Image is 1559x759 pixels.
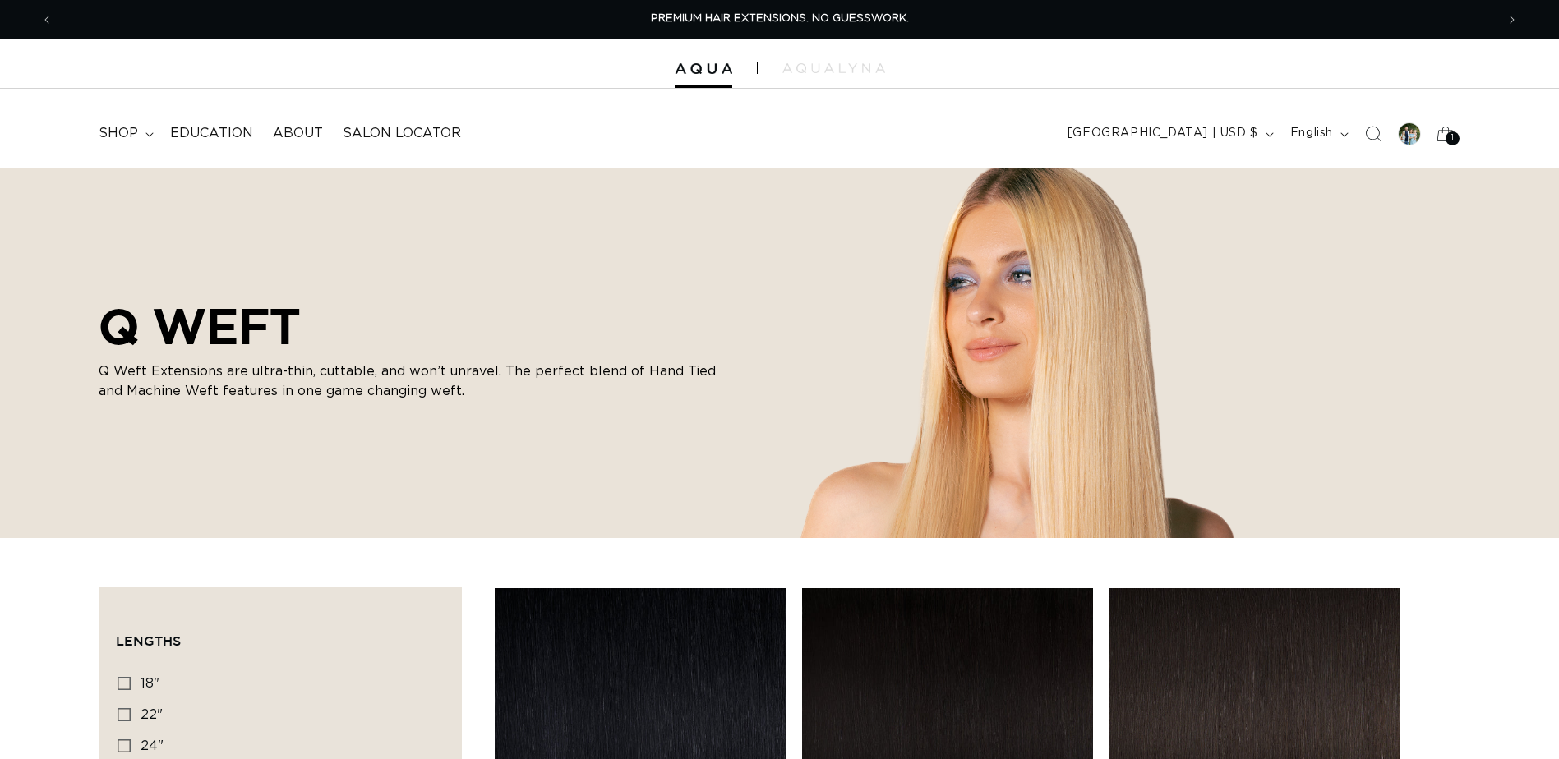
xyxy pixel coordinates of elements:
summary: Lengths (0 selected) [116,605,445,664]
span: Lengths [116,633,181,648]
a: Salon Locator [333,115,471,152]
button: Previous announcement [29,4,65,35]
span: English [1290,125,1333,142]
button: Next announcement [1494,4,1530,35]
img: Aqua Hair Extensions [675,63,732,75]
a: Education [160,115,263,152]
span: 22" [141,708,163,721]
span: 24" [141,739,164,752]
img: aqualyna.com [782,63,885,73]
span: Education [170,125,253,142]
h2: Q WEFT [99,297,723,355]
span: 1 [1451,131,1455,145]
span: [GEOGRAPHIC_DATA] | USD $ [1068,125,1258,142]
a: About [263,115,333,152]
span: shop [99,125,138,142]
summary: Search [1355,116,1391,152]
p: Q Weft Extensions are ultra-thin, cuttable, and won’t unravel. The perfect blend of Hand Tied and... [99,361,723,401]
span: About [273,125,323,142]
span: 18" [141,677,159,690]
span: Salon Locator [343,125,461,142]
button: [GEOGRAPHIC_DATA] | USD $ [1058,118,1280,149]
button: English [1280,118,1355,149]
span: PREMIUM HAIR EXTENSIONS. NO GUESSWORK. [651,13,909,24]
summary: shop [89,115,160,152]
